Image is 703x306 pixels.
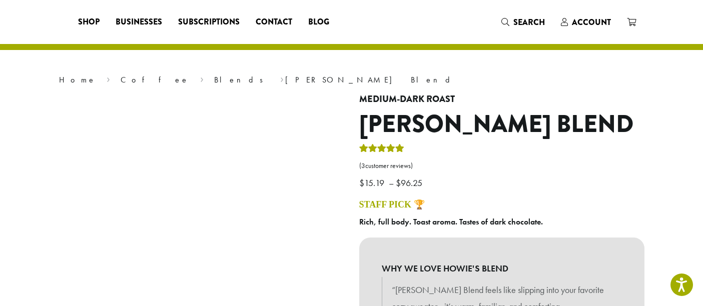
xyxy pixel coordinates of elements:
a: Shop [70,14,108,30]
span: Account [572,16,611,28]
a: Home [59,74,96,85]
span: Businesses [116,16,162,28]
a: STAFF PICK 🏆 [359,199,425,209]
nav: Breadcrumb [59,74,644,86]
a: Coffee [121,74,189,85]
span: › [107,70,110,86]
h4: Medium-Dark Roast [359,94,644,105]
a: Search [493,14,553,30]
b: WHY WE LOVE HOWIE'S BLEND [382,260,622,277]
span: Subscriptions [178,16,240,28]
span: 3 [361,161,365,170]
a: (3customer reviews) [359,161,644,171]
a: Blends [214,74,270,85]
span: Contact [256,16,292,28]
span: Shop [78,16,100,28]
span: › [200,70,204,86]
span: Blog [308,16,329,28]
span: › [280,70,284,86]
span: – [389,177,394,188]
bdi: 15.19 [359,177,387,188]
span: $ [359,177,364,188]
span: Search [513,16,545,28]
div: Rated 4.67 out of 5 [359,142,404,157]
b: Rich, full body. Toast aroma. Tastes of dark chocolate. [359,216,543,227]
bdi: 96.25 [396,177,425,188]
h1: [PERSON_NAME] Blend [359,110,644,139]
span: $ [396,177,401,188]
